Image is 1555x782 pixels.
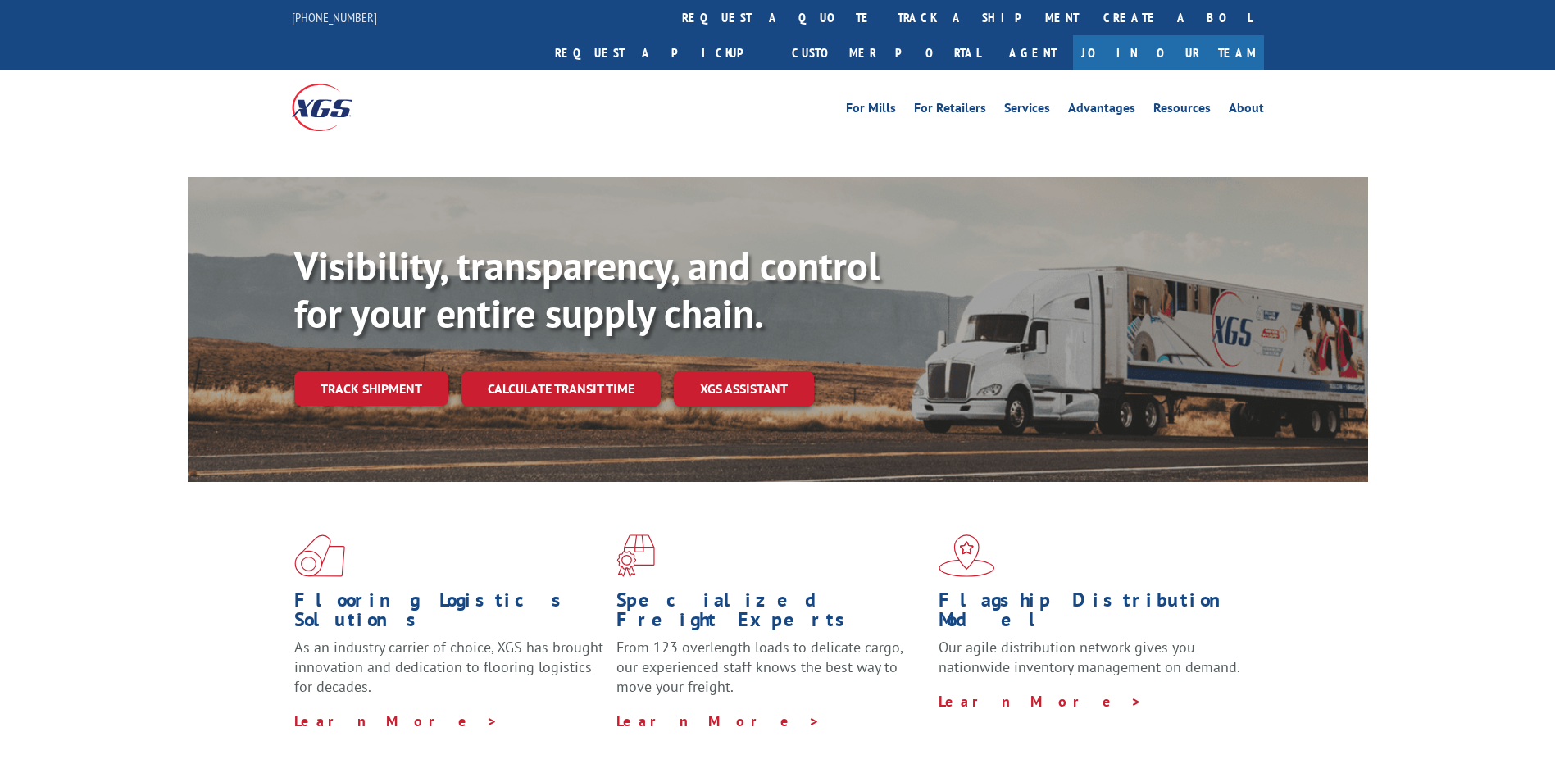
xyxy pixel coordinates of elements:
a: Services [1004,102,1050,120]
img: xgs-icon-focused-on-flooring-red [616,534,655,577]
a: XGS ASSISTANT [674,371,814,407]
a: Resources [1153,102,1211,120]
a: Agent [993,35,1073,70]
a: Advantages [1068,102,1135,120]
a: Learn More > [616,712,821,730]
h1: Flagship Distribution Model [939,590,1248,638]
a: For Mills [846,102,896,120]
span: As an industry carrier of choice, XGS has brought innovation and dedication to flooring logistics... [294,638,603,696]
a: Request a pickup [543,35,780,70]
a: For Retailers [914,102,986,120]
a: Learn More > [939,692,1143,711]
p: From 123 overlength loads to delicate cargo, our experienced staff knows the best way to move you... [616,638,926,711]
a: Track shipment [294,371,448,406]
b: Visibility, transparency, and control for your entire supply chain. [294,240,880,339]
a: [PHONE_NUMBER] [292,9,377,25]
a: Customer Portal [780,35,993,70]
h1: Flooring Logistics Solutions [294,590,604,638]
a: Learn More > [294,712,498,730]
a: Calculate transit time [461,371,661,407]
img: xgs-icon-flagship-distribution-model-red [939,534,995,577]
a: Join Our Team [1073,35,1264,70]
span: Our agile distribution network gives you nationwide inventory management on demand. [939,638,1240,676]
img: xgs-icon-total-supply-chain-intelligence-red [294,534,345,577]
h1: Specialized Freight Experts [616,590,926,638]
a: About [1229,102,1264,120]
